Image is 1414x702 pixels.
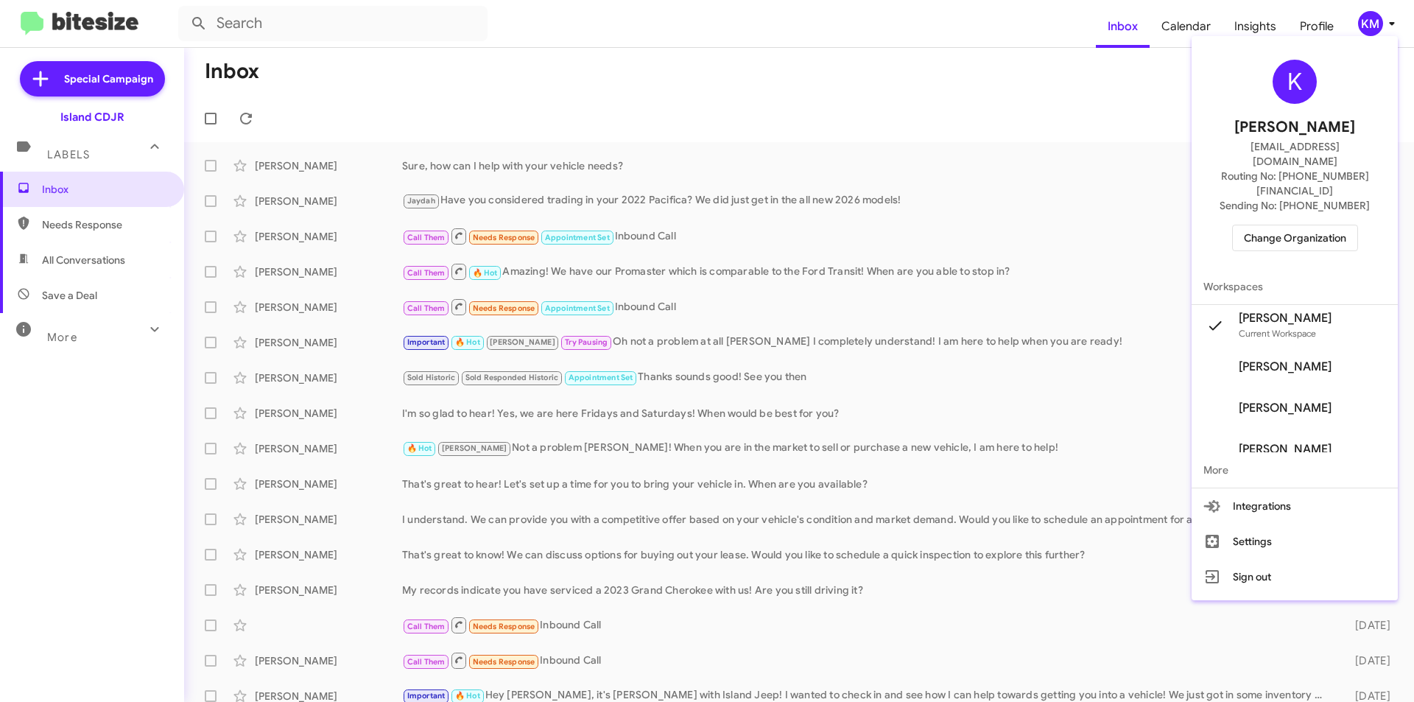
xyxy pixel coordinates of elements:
span: Sending No: [PHONE_NUMBER] [1220,198,1370,213]
span: [PERSON_NAME] [1239,359,1332,374]
span: Workspaces [1192,269,1398,304]
span: Change Organization [1244,225,1346,250]
button: Change Organization [1232,225,1358,251]
span: Routing No: [PHONE_NUMBER][FINANCIAL_ID] [1209,169,1380,198]
span: [PERSON_NAME] [1239,401,1332,415]
button: Integrations [1192,488,1398,524]
div: K [1273,60,1317,104]
button: Sign out [1192,559,1398,594]
span: [PERSON_NAME] [1239,442,1332,457]
button: Settings [1192,524,1398,559]
span: [EMAIL_ADDRESS][DOMAIN_NAME] [1209,139,1380,169]
span: [PERSON_NAME] [1234,116,1355,139]
span: [PERSON_NAME] [1239,311,1332,326]
span: More [1192,452,1398,488]
span: Current Workspace [1239,328,1316,339]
